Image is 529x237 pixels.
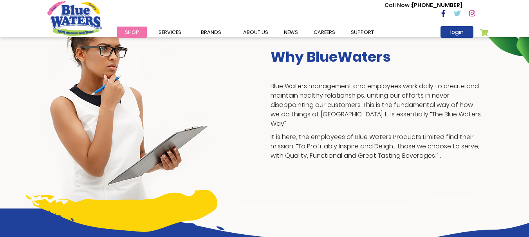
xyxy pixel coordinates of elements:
a: careers [306,27,343,38]
span: Shop [125,29,139,36]
p: It is here, the employees of Blue Waters Products Limited find their mission, “To Profitably Insp... [271,132,482,160]
span: Services [159,29,181,36]
img: career-girl-image.png [47,4,209,208]
span: Call Now : [385,1,412,9]
a: News [276,27,306,38]
img: career-yellow-bar.png [26,190,217,232]
p: Blue Waters management and employees work daily to create and maintain healthy relationships, uni... [271,82,482,128]
a: store logo [47,1,102,36]
h3: Why BlueWaters [271,48,482,65]
a: about us [235,27,276,38]
a: support [343,27,382,38]
a: login [441,26,473,38]
span: Brands [201,29,221,36]
p: [PHONE_NUMBER] [385,1,462,9]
